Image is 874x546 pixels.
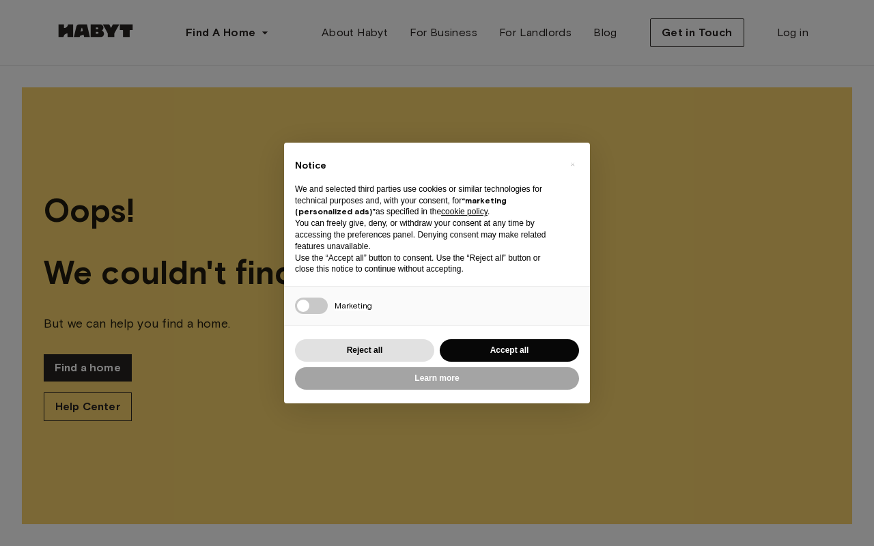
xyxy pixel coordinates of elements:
button: Reject all [295,339,434,362]
strong: “marketing (personalized ads)” [295,195,507,217]
button: Accept all [440,339,579,362]
button: Close this notice [561,154,583,175]
a: cookie policy [441,207,488,216]
h2: Notice [295,159,557,173]
span: Marketing [335,300,372,311]
p: You can freely give, deny, or withdraw your consent at any time by accessing the preferences pane... [295,218,557,252]
p: Use the “Accept all” button to consent. Use the “Reject all” button or close this notice to conti... [295,253,557,276]
span: × [570,156,575,173]
button: Learn more [295,367,579,390]
p: We and selected third parties use cookies or similar technologies for technical purposes and, wit... [295,184,557,218]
